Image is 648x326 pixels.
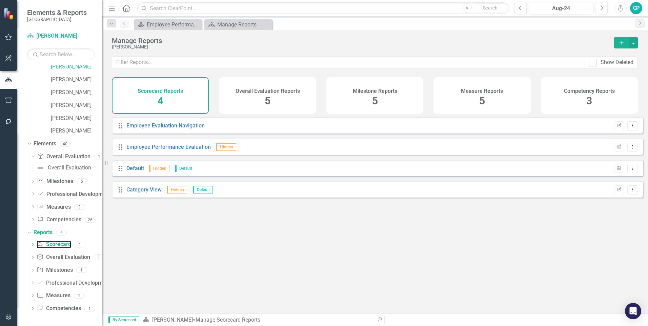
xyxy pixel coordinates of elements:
[126,165,144,171] a: Default
[236,88,300,94] h4: Overall Evaluation Reports
[126,122,205,129] a: Employee Evaluation Navigation
[37,153,90,161] a: Overall Evaluation
[37,305,81,312] a: Competencies
[147,20,200,29] div: Employee Performance Evaluation
[27,32,95,40] a: [PERSON_NAME]
[37,190,110,198] a: Professional Development
[60,141,70,147] div: 40
[37,279,110,287] a: Professional Development
[126,186,162,193] a: Category View
[34,229,53,237] a: Reports
[461,88,503,94] h4: Measure Reports
[51,76,102,84] a: [PERSON_NAME]
[51,127,102,135] a: [PERSON_NAME]
[265,95,270,107] span: 5
[473,3,507,13] button: Search
[85,217,96,223] div: 26
[136,20,200,29] a: Employee Performance Evaluation
[630,2,642,14] button: CP
[27,8,87,17] span: Elements & Reports
[77,179,87,184] div: 5
[152,317,193,323] a: [PERSON_NAME]
[37,203,70,211] a: Measures
[137,2,509,14] input: Search ClearPoint...
[37,241,71,248] a: Scorecard
[112,56,585,69] input: Filter Reports...
[37,253,90,261] a: Overall Evaluation
[625,303,641,319] div: Open Intercom Messenger
[112,37,607,44] div: Manage Reports
[37,178,73,185] a: Milestones
[126,144,211,150] a: Employee Performance Evaluation
[217,20,270,29] div: Manage Reports
[112,44,607,49] div: [PERSON_NAME]
[75,242,85,247] div: 1
[601,59,633,66] div: Show Deleted
[167,186,187,193] span: Hidden
[158,95,163,107] span: 4
[74,204,85,210] div: 3
[586,95,592,107] span: 3
[84,306,95,311] div: 1
[51,89,102,97] a: [PERSON_NAME]
[74,293,85,299] div: 1
[529,2,593,14] button: Aug-24
[94,254,104,260] div: 1
[564,88,615,94] h4: Competency Reports
[34,140,56,148] a: Elements
[3,8,15,20] img: ClearPoint Strategy
[94,154,105,160] div: 1
[353,88,397,94] h4: Milestone Reports
[149,165,169,172] span: Hidden
[37,216,81,224] a: Competencies
[35,162,91,173] a: Overall Evaluation
[51,115,102,122] a: [PERSON_NAME]
[372,95,378,107] span: 5
[483,5,498,11] span: Search
[193,186,213,193] span: Default
[175,165,195,172] span: Default
[206,20,270,29] a: Manage Reports
[51,102,102,109] a: [PERSON_NAME]
[37,266,73,274] a: Milestones
[27,48,95,60] input: Search Below...
[138,88,183,94] h4: Scorecard Reports
[216,143,236,151] span: Hidden
[37,292,70,300] a: Measures
[48,165,91,171] div: Overall Evaluation
[76,267,87,273] div: 1
[56,230,67,236] div: 6
[36,164,44,172] img: Not Defined
[479,95,485,107] span: 5
[108,317,139,323] span: By Scorecard
[27,17,87,22] small: [GEOGRAPHIC_DATA]
[531,4,591,13] div: Aug-24
[143,316,370,324] div: » Manage Scorecard Reports
[51,63,102,71] a: [PERSON_NAME]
